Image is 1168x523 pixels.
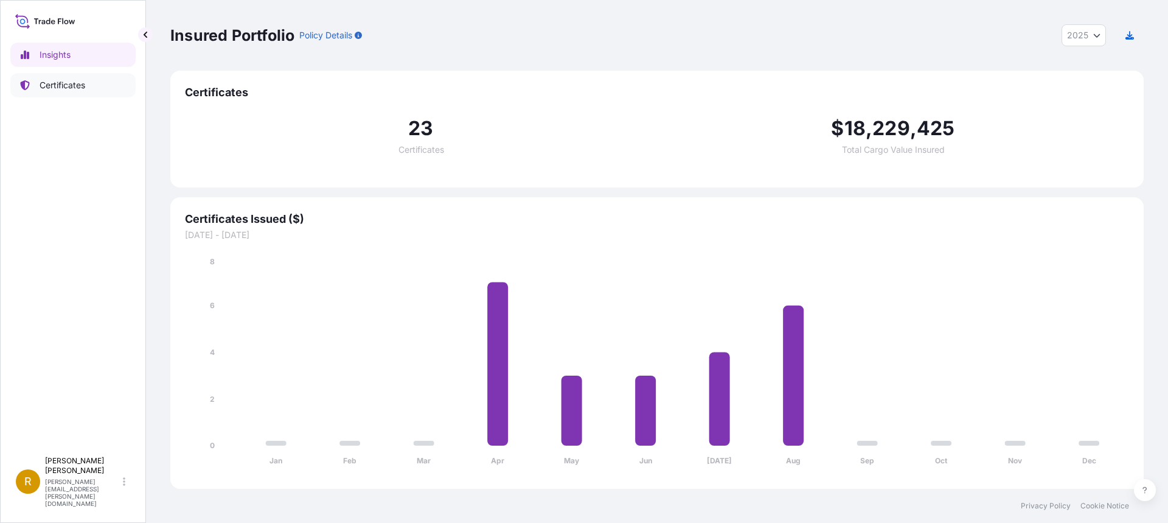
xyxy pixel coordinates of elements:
p: Certificates [40,79,85,91]
span: R [24,476,32,488]
span: , [910,119,917,138]
tspan: Nov [1008,456,1023,465]
span: 18 [844,119,866,138]
tspan: [DATE] [707,456,732,465]
tspan: Sep [860,456,874,465]
span: Certificates Issued ($) [185,212,1129,226]
a: Privacy Policy [1021,501,1071,511]
span: Certificates [185,85,1129,100]
p: [PERSON_NAME] [PERSON_NAME] [45,456,120,476]
tspan: May [564,456,580,465]
span: 229 [872,119,910,138]
a: Cookie Notice [1080,501,1129,511]
span: , [866,119,872,138]
button: Year Selector [1062,24,1106,46]
tspan: Aug [786,456,801,465]
tspan: 4 [210,348,215,357]
a: Insights [10,43,136,67]
span: 23 [408,119,433,138]
tspan: Oct [935,456,948,465]
tspan: 0 [210,441,215,450]
span: [DATE] - [DATE] [185,229,1129,241]
span: 425 [917,119,955,138]
tspan: 2 [210,395,215,404]
tspan: Feb [343,456,356,465]
p: Policy Details [299,29,352,41]
tspan: Jan [269,456,282,465]
span: $ [831,119,844,138]
span: Certificates [398,146,444,154]
span: Total Cargo Value Insured [842,146,945,154]
span: 2025 [1067,29,1088,41]
p: [PERSON_NAME][EMAIL_ADDRESS][PERSON_NAME][DOMAIN_NAME] [45,478,120,507]
a: Certificates [10,73,136,97]
tspan: Mar [417,456,431,465]
tspan: 8 [210,257,215,266]
tspan: Dec [1082,456,1096,465]
tspan: Apr [491,456,504,465]
tspan: Jun [639,456,652,465]
p: Insights [40,49,71,61]
tspan: 6 [210,301,215,310]
p: Insured Portfolio [170,26,294,45]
